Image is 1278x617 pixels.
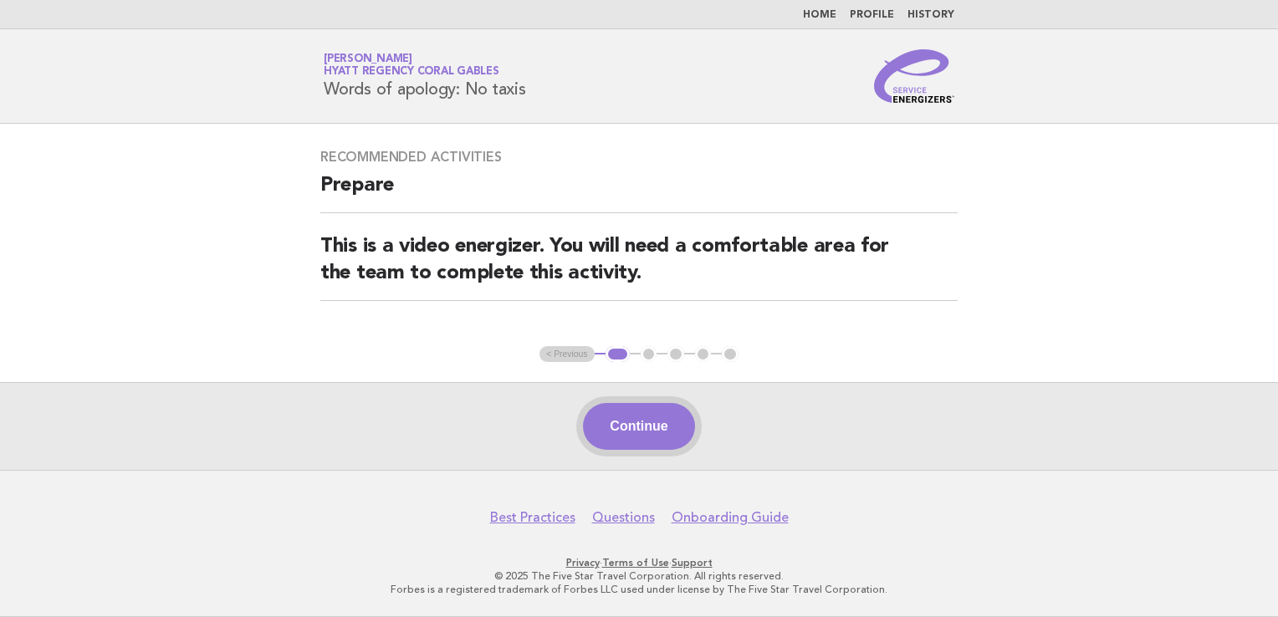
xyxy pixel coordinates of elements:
p: Forbes is a registered trademark of Forbes LLC used under license by The Five Star Travel Corpora... [127,583,1151,596]
a: Home [803,10,836,20]
p: · · [127,556,1151,569]
a: Profile [850,10,894,20]
a: Onboarding Guide [672,509,789,526]
a: Best Practices [490,509,575,526]
a: [PERSON_NAME]Hyatt Regency Coral Gables [324,54,499,77]
h3: Recommended activities [320,149,958,166]
a: History [907,10,954,20]
p: © 2025 The Five Star Travel Corporation. All rights reserved. [127,569,1151,583]
button: 1 [606,346,630,363]
h1: Words of apology: No taxis [324,54,526,98]
h2: Prepare [320,172,958,213]
img: Service Energizers [874,49,954,103]
a: Support [672,557,713,569]
span: Hyatt Regency Coral Gables [324,67,499,78]
a: Terms of Use [602,557,669,569]
h2: This is a video energizer. You will need a comfortable area for the team to complete this activity. [320,233,958,301]
button: Continue [583,403,694,450]
a: Questions [592,509,655,526]
a: Privacy [566,557,600,569]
